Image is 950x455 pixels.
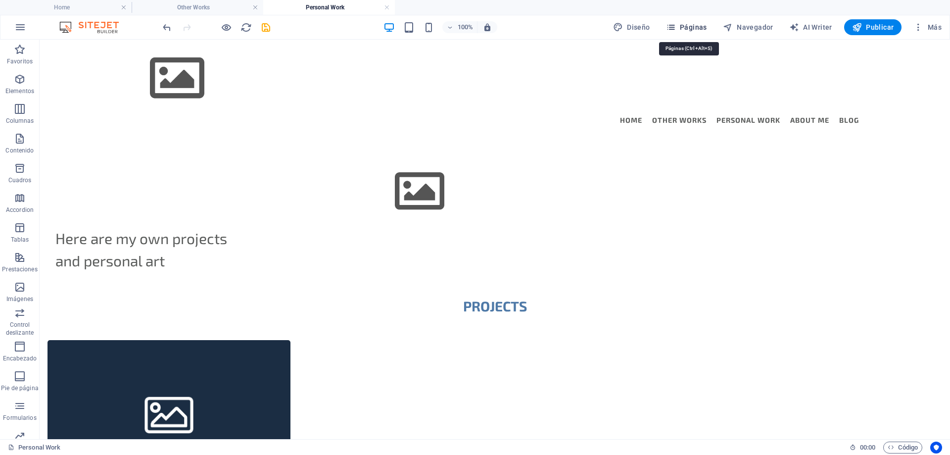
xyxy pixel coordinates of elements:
button: Navegador [719,19,777,35]
h6: 100% [457,21,473,33]
span: : [867,444,868,451]
span: Código [888,442,918,454]
p: Accordion [6,206,34,214]
span: Páginas [666,22,707,32]
i: Deshacer: columns ((3, 3, 2) -> (4, 3, 2)) (Ctrl+Z) [161,22,173,33]
button: AI Writer [785,19,836,35]
button: reload [240,21,252,33]
button: 100% [442,21,477,33]
button: Publicar [844,19,902,35]
p: Tablas [11,236,29,244]
button: Páginas [662,19,711,35]
button: Haz clic para salir del modo de previsualización y seguir editando [220,21,232,33]
img: Editor Logo [57,21,131,33]
span: Más [913,22,942,32]
h4: Other Works [132,2,263,13]
p: Favoritos [7,57,33,65]
span: Publicar [852,22,894,32]
p: Pie de página [1,384,38,392]
span: AI Writer [789,22,832,32]
p: Columnas [6,117,34,125]
a: Haz clic para cancelar la selección y doble clic para abrir páginas [8,442,60,454]
button: Diseño [609,19,654,35]
i: Guardar (Ctrl+S) [260,22,272,33]
h6: Tiempo de la sesión [850,442,876,454]
button: save [260,21,272,33]
p: Prestaciones [2,265,37,273]
button: Más [909,19,946,35]
p: Imágenes [6,295,33,303]
i: Al redimensionar, ajustar el nivel de zoom automáticamente para ajustarse al dispositivo elegido. [483,23,492,32]
p: Contenido [5,147,34,154]
span: Diseño [613,22,650,32]
button: Usercentrics [930,442,942,454]
span: 00 00 [860,442,875,454]
i: Volver a cargar página [240,22,252,33]
div: Diseño (Ctrl+Alt+Y) [609,19,654,35]
button: undo [161,21,173,33]
p: Encabezado [3,354,37,362]
h4: Personal Work [263,2,395,13]
p: Formularios [3,414,36,422]
button: Código [883,442,922,454]
span: Navegador [723,22,773,32]
p: Elementos [5,87,34,95]
p: Cuadros [8,176,32,184]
